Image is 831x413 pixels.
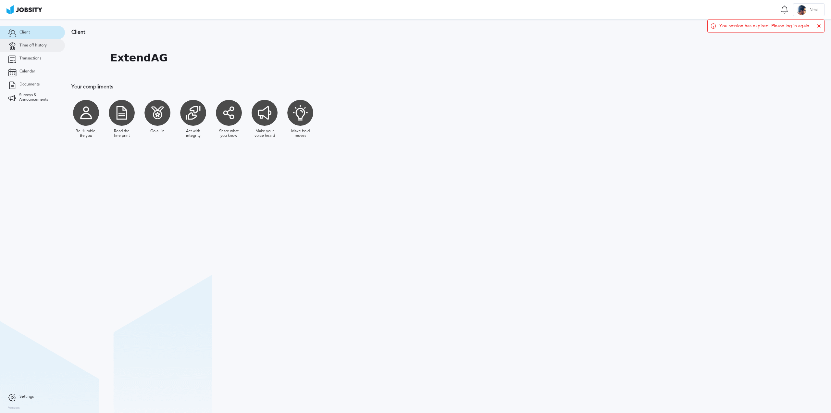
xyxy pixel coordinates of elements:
[19,43,47,48] span: Time off history
[6,5,42,14] img: ab4bad089aa723f57921c736e9817d99.png
[110,52,167,64] h1: ExtendAG
[719,23,811,29] span: You session has expired. Please log in again.
[253,129,276,138] div: Make your voice heard
[289,129,312,138] div: Make bold moves
[19,69,35,74] span: Calendar
[19,394,34,399] span: Settings
[150,129,165,134] div: Go all in
[793,3,825,16] button: NNitai
[19,30,30,35] span: Client
[217,129,240,138] div: Share what you know
[71,84,424,90] h3: Your compliments
[19,82,40,87] span: Documents
[71,29,424,35] h3: Client
[75,129,97,138] div: Be Humble, Be you
[19,93,57,102] span: Surveys & Announcements
[182,129,205,138] div: Act with integrity
[110,129,133,138] div: Read the fine print
[806,8,821,12] span: Nitai
[797,5,806,15] div: N
[19,56,41,61] span: Transactions
[8,406,20,410] label: Version:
